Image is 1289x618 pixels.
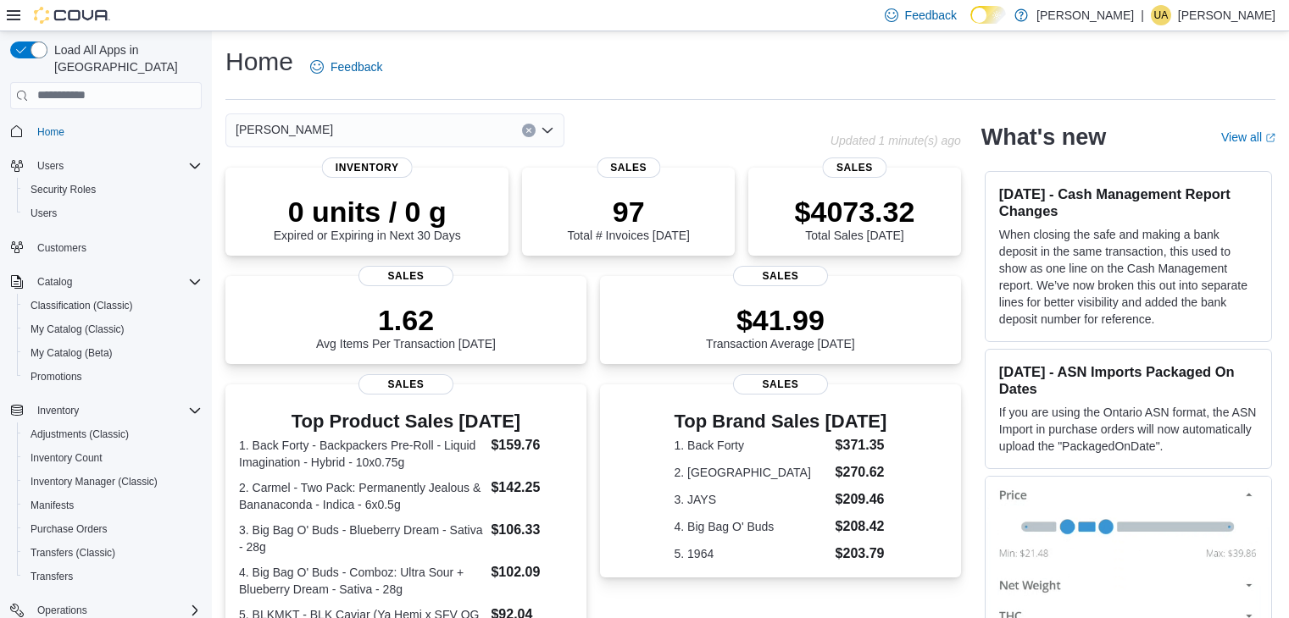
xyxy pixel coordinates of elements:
dd: $159.76 [491,435,572,455]
h1: Home [225,45,293,79]
h3: [DATE] - ASN Imports Packaged On Dates [999,363,1258,397]
p: 0 units / 0 g [274,195,461,229]
input: Dark Mode [970,6,1006,24]
dd: $106.33 [491,520,572,540]
dt: 3. Big Bag O' Buds - Blueberry Dream - Sativa - 28g [239,521,484,555]
span: My Catalog (Classic) [24,319,202,339]
a: Home [31,122,71,142]
dt: 2. Carmel - Two Pack: Permanently Jealous & Bananaconda - Indica - 6x0.5g [239,479,484,513]
span: Security Roles [24,179,202,200]
p: Updated 1 minute(s) ago [831,134,961,147]
span: Home [31,121,202,142]
span: Manifests [31,499,74,512]
dd: $270.62 [836,462,887,483]
button: My Catalog (Classic) [17,317,208,341]
span: Transfers [31,570,73,583]
h3: [DATE] - Cash Management Report Changes [999,185,1258,219]
dt: 4. Big Bag O' Buds [675,518,829,535]
a: Security Roles [24,179,103,200]
button: Users [3,154,208,178]
span: Promotions [24,367,202,387]
button: Security Roles [17,178,208,201]
dd: $102.09 [491,562,572,582]
div: Avg Items Per Transaction [DATE] [316,303,496,350]
p: 97 [567,195,689,229]
span: Transfers (Classic) [31,546,115,560]
div: Usama Alhassani [1151,5,1171,25]
dd: $371.35 [836,435,887,455]
span: Sales [358,374,453,395]
span: Inventory [322,157,413,178]
span: Transfers [24,566,202,587]
button: Clear input [522,124,536,137]
span: Sales [733,266,828,286]
span: Transfers (Classic) [24,543,202,563]
span: Customers [37,241,86,255]
dt: 2. [GEOGRAPHIC_DATA] [675,464,829,481]
p: [PERSON_NAME] [1036,5,1134,25]
button: Inventory Manager (Classic) [17,470,208,494]
button: Home [3,119,208,144]
dd: $142.25 [491,477,572,498]
span: Feedback [331,58,382,75]
a: Purchase Orders [24,519,114,539]
dt: 4. Big Bag O' Buds - Comboz: Ultra Sour + Blueberry Dream - Sativa - 28g [239,564,484,598]
span: Catalog [31,272,202,292]
p: If you are using the Ontario ASN format, the ASN Import in purchase orders will now automatically... [999,404,1258,455]
a: My Catalog (Classic) [24,319,131,339]
button: Adjustments (Classic) [17,422,208,446]
span: Feedback [905,7,957,24]
button: My Catalog (Beta) [17,341,208,365]
a: Promotions [24,367,89,387]
div: Total # Invoices [DATE] [567,195,689,242]
h3: Top Brand Sales [DATE] [675,411,887,432]
dd: $209.46 [836,489,887,510]
span: Purchase Orders [31,522,108,536]
span: Operations [37,604,87,617]
dt: 1. Back Forty - Backpackers Pre-Roll - Liquid Imagination - Hybrid - 10x0.75g [239,437,484,471]
span: Load All Apps in [GEOGRAPHIC_DATA] [47,41,202,75]
button: Catalog [31,272,79,292]
span: Inventory Count [24,448,202,468]
span: Users [31,156,202,176]
span: Catalog [37,275,72,289]
button: Purchase Orders [17,517,208,541]
span: My Catalog (Beta) [24,343,202,363]
a: Adjustments (Classic) [24,424,136,444]
button: Catalog [3,270,208,294]
span: Users [37,159,64,173]
dd: $203.79 [836,544,887,564]
span: Inventory Count [31,451,103,465]
span: Adjustments (Classic) [31,428,129,441]
a: Customers [31,238,93,258]
span: Inventory [31,400,202,421]
span: Sales [358,266,453,286]
span: Inventory [37,404,79,417]
svg: External link [1265,133,1275,143]
button: Inventory [31,400,86,421]
span: Classification (Classic) [31,299,133,312]
span: Inventory Manager (Classic) [24,472,202,492]
button: Customers [3,235,208,260]
span: UA [1154,5,1169,25]
span: [PERSON_NAME] [236,119,333,140]
span: Manifests [24,495,202,516]
dt: 1. Back Forty [675,437,829,454]
span: Inventory Manager (Classic) [31,475,158,488]
a: My Catalog (Beta) [24,343,119,363]
a: Transfers [24,566,80,587]
span: Home [37,125,64,139]
p: 1.62 [316,303,496,337]
span: Customers [31,237,202,258]
button: Transfers [17,565,208,588]
span: Sales [823,157,886,178]
span: Users [31,207,57,220]
span: Security Roles [31,183,96,196]
span: My Catalog (Classic) [31,323,125,336]
span: Promotions [31,370,82,383]
a: Users [24,203,64,223]
button: Manifests [17,494,208,517]
button: Classification (Classic) [17,294,208,317]
span: Adjustments (Classic) [24,424,202,444]
dd: $208.42 [836,516,887,537]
